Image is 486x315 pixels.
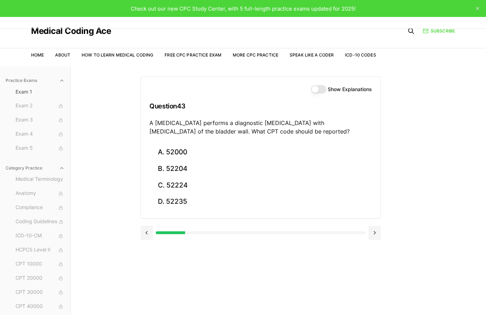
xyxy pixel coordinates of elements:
[290,52,334,58] a: Speak Like a Coder
[165,52,221,58] a: Free CPC Practice Exam
[13,244,67,256] button: HCPCS Level II
[328,87,372,92] label: Show Explanations
[31,52,44,58] a: Home
[13,301,67,312] button: CPT 40000
[16,102,65,110] span: Exam 2
[13,202,67,213] button: Compliance
[16,274,65,282] span: CPT 20000
[423,28,455,34] a: Subscribe
[31,27,111,35] a: Medical Coding Ace
[131,5,356,12] span: Check out our new CPC Study Center, with 5 full-length practice exams updated for 2025!
[13,230,67,242] button: ICD-10-CM
[16,232,65,240] span: ICD-10-CM
[13,114,67,126] button: Exam 3
[345,52,376,58] a: ICD-10 Codes
[3,162,67,174] button: Category Practice
[3,75,67,86] button: Practice Exams
[16,176,65,183] span: Medical Terminology
[16,303,65,310] span: CPT 40000
[16,260,65,268] span: CPT 10000
[13,129,67,140] button: Exam 4
[13,273,67,284] button: CPT 20000
[149,96,372,117] h3: Question 43
[233,52,278,58] a: More CPC Practice
[16,88,65,95] span: Exam 1
[149,119,372,136] p: A [MEDICAL_DATA] performs a diagnostic [MEDICAL_DATA] with [MEDICAL_DATA] of the bladder wall. Wh...
[16,218,65,226] span: Coding Guidelines
[16,246,65,254] span: HCPCS Level II
[149,144,372,161] button: A. 52000
[16,204,65,212] span: Compliance
[16,130,65,138] span: Exam 4
[13,143,67,154] button: Exam 5
[16,289,65,296] span: CPT 30000
[16,116,65,124] span: Exam 3
[13,188,67,199] button: Anatomy
[55,52,70,58] a: About
[472,3,483,14] button: close
[13,86,67,97] button: Exam 1
[149,177,372,194] button: C. 52224
[13,100,67,112] button: Exam 2
[13,174,67,185] button: Medical Terminology
[13,258,67,270] button: CPT 10000
[149,161,372,177] button: B. 52204
[16,144,65,152] span: Exam 5
[13,216,67,227] button: Coding Guidelines
[149,194,372,210] button: D. 52235
[13,287,67,298] button: CPT 30000
[82,52,153,58] a: How to Learn Medical Coding
[16,190,65,197] span: Anatomy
